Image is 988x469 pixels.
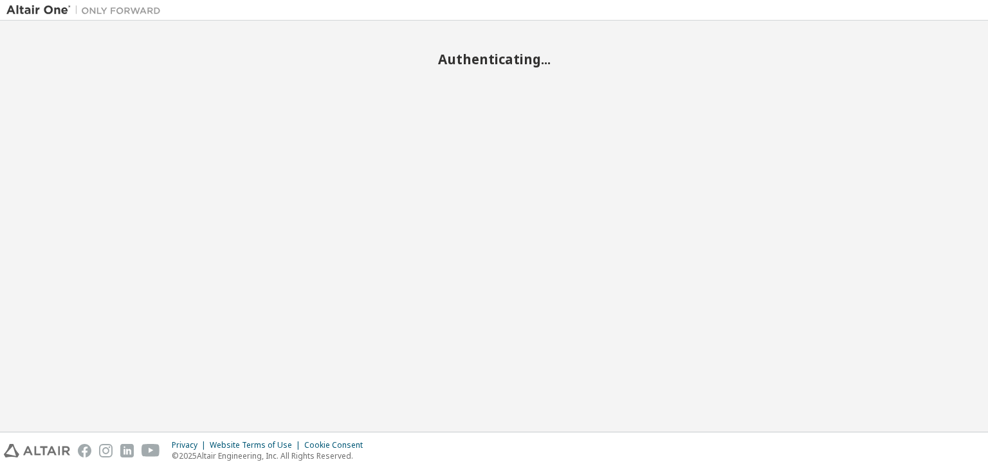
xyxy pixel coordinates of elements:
[172,450,370,461] p: © 2025 Altair Engineering, Inc. All Rights Reserved.
[120,444,134,457] img: linkedin.svg
[142,444,160,457] img: youtube.svg
[6,4,167,17] img: Altair One
[99,444,113,457] img: instagram.svg
[210,440,304,450] div: Website Terms of Use
[304,440,370,450] div: Cookie Consent
[172,440,210,450] div: Privacy
[6,51,982,67] h2: Authenticating...
[78,444,91,457] img: facebook.svg
[4,444,70,457] img: altair_logo.svg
